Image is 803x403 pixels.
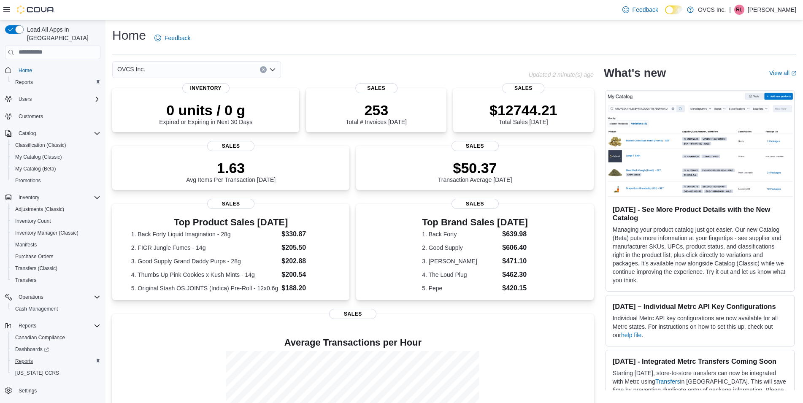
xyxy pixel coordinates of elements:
[19,67,32,74] span: Home
[15,321,100,331] span: Reports
[15,265,57,272] span: Transfers (Classic)
[12,356,100,366] span: Reports
[655,378,680,385] a: Transfers
[12,204,68,214] a: Adjustments (Classic)
[503,83,545,93] span: Sales
[159,102,252,125] div: Expired or Expiring in Next 30 Days
[131,243,278,252] dt: 2. FIGR Jungle Fumes - 14g
[621,332,641,338] a: help file
[15,111,100,122] span: Customers
[8,175,104,187] button: Promotions
[12,344,100,354] span: Dashboards
[791,71,796,76] svg: External link
[489,102,557,119] p: $12744.21
[12,304,100,314] span: Cash Management
[12,263,61,273] a: Transfers (Classic)
[131,230,278,238] dt: 1. Back Forty Liquid Imagination - 28g
[2,320,104,332] button: Reports
[12,275,40,285] a: Transfers
[12,252,57,262] a: Purchase Orders
[633,5,658,14] span: Feedback
[2,192,104,203] button: Inventory
[19,294,43,300] span: Operations
[281,229,330,239] dd: $330.87
[2,110,104,122] button: Customers
[2,93,104,105] button: Users
[15,370,59,376] span: [US_STATE] CCRS
[422,270,499,279] dt: 4. The Loud Plug
[12,344,52,354] a: Dashboards
[281,270,330,280] dd: $200.54
[12,77,100,87] span: Reports
[15,128,100,138] span: Catalog
[15,111,46,122] a: Customers
[748,5,796,15] p: [PERSON_NAME]
[665,14,665,15] span: Dark Mode
[2,64,104,76] button: Home
[15,218,51,224] span: Inventory Count
[131,270,278,279] dt: 4. Thumbs Up Pink Cookies x Kush Mints - 14g
[422,217,528,227] h3: Top Brand Sales [DATE]
[19,113,43,120] span: Customers
[613,302,787,311] h3: [DATE] – Individual Metrc API Key Configurations
[15,253,54,260] span: Purchase Orders
[165,34,190,42] span: Feedback
[131,257,278,265] dt: 3. Good Supply Grand Daddy Purps​ - 28g
[12,176,44,186] a: Promotions
[619,1,662,18] a: Feedback
[8,215,104,227] button: Inventory Count
[2,384,104,396] button: Settings
[8,139,104,151] button: Classification (Classic)
[15,277,36,284] span: Transfers
[15,346,49,353] span: Dashboards
[12,275,100,285] span: Transfers
[12,140,100,150] span: Classification (Classic)
[12,333,100,343] span: Canadian Compliance
[734,5,744,15] div: Ryan Labelle
[665,5,683,14] input: Dark Mode
[281,283,330,293] dd: $188.20
[12,356,36,366] a: Reports
[8,227,104,239] button: Inventory Manager (Classic)
[119,338,587,348] h4: Average Transactions per Hour
[452,141,499,151] span: Sales
[12,252,100,262] span: Purchase Orders
[8,251,104,262] button: Purchase Orders
[15,230,78,236] span: Inventory Manager (Classic)
[24,25,100,42] span: Load All Apps in [GEOGRAPHIC_DATA]
[355,83,397,93] span: Sales
[769,70,796,76] a: View allExternal link
[489,102,557,125] div: Total Sales [DATE]
[613,314,787,339] p: Individual Metrc API key configurations are now available for all Metrc states. For instructions ...
[8,343,104,355] a: Dashboards
[346,102,407,125] div: Total # Invoices [DATE]
[15,128,39,138] button: Catalog
[112,27,146,44] h1: Home
[12,77,36,87] a: Reports
[12,216,54,226] a: Inventory Count
[15,386,40,396] a: Settings
[15,94,35,104] button: Users
[2,127,104,139] button: Catalog
[19,322,36,329] span: Reports
[8,274,104,286] button: Transfers
[12,176,100,186] span: Promotions
[8,262,104,274] button: Transfers (Classic)
[159,102,252,119] p: 0 units / 0 g
[15,321,40,331] button: Reports
[19,96,32,103] span: Users
[151,30,194,46] a: Feedback
[12,204,100,214] span: Adjustments (Classic)
[12,228,100,238] span: Inventory Manager (Classic)
[736,5,742,15] span: RL
[19,130,36,137] span: Catalog
[207,141,254,151] span: Sales
[131,284,278,292] dt: 5. Original Stash OS.JOINTS (Indica) Pre-Roll - 12x0.6g
[613,357,787,365] h3: [DATE] - Integrated Metrc Transfers Coming Soon
[15,192,43,203] button: Inventory
[15,292,100,302] span: Operations
[2,291,104,303] button: Operations
[269,66,276,73] button: Open list of options
[502,256,528,266] dd: $471.10
[12,333,68,343] a: Canadian Compliance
